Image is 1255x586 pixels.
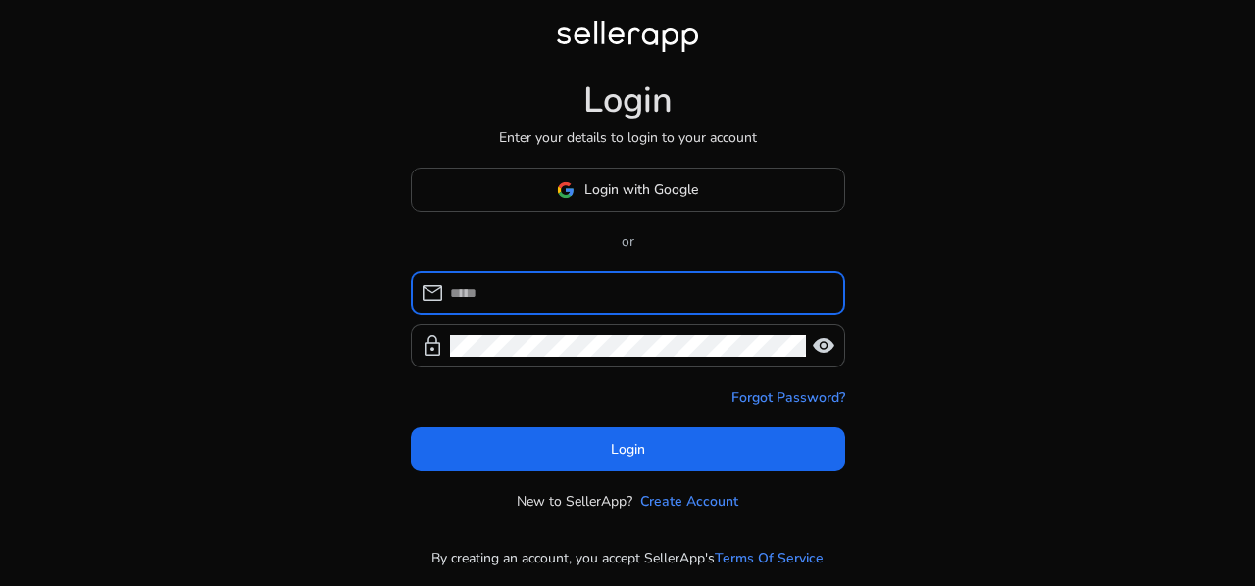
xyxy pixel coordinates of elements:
a: Terms Of Service [715,548,824,568]
button: Login [411,427,845,471]
span: lock [421,334,444,358]
p: Enter your details to login to your account [499,127,757,148]
span: visibility [812,334,835,358]
a: Forgot Password? [731,387,845,408]
button: Login with Google [411,168,845,212]
span: Login with Google [584,179,698,200]
p: New to SellerApp? [517,491,632,512]
img: google-logo.svg [557,181,575,199]
span: Login [611,439,645,460]
a: Create Account [640,491,738,512]
span: mail [421,281,444,305]
h1: Login [583,79,673,122]
p: or [411,231,845,252]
